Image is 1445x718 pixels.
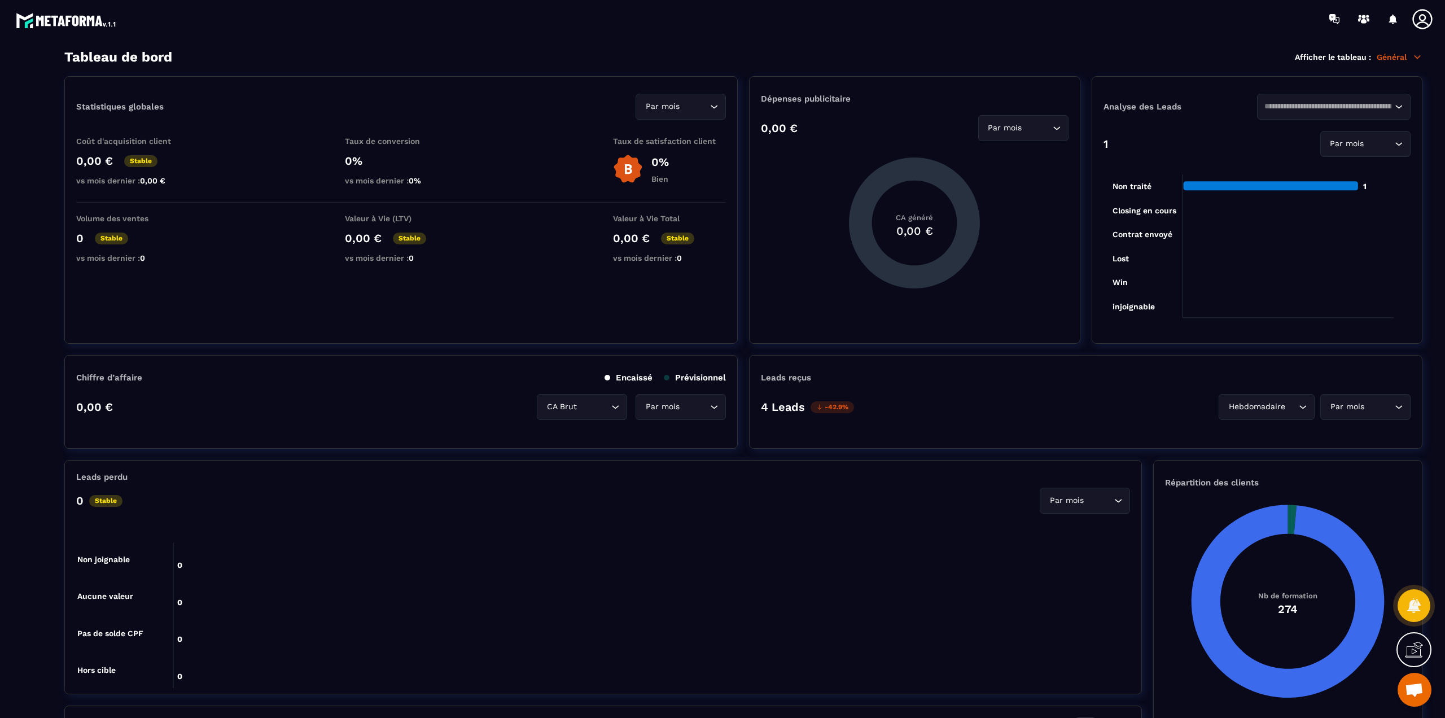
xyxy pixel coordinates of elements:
[1165,478,1411,488] p: Répartition des clients
[1113,206,1176,216] tspan: Closing en cours
[77,666,116,675] tspan: Hors cible
[537,394,627,420] div: Search for option
[76,154,113,168] p: 0,00 €
[1226,401,1288,413] span: Hebdomadaire
[579,401,608,413] input: Search for option
[345,137,458,146] p: Taux de conversion
[544,401,579,413] span: CA Brut
[1113,182,1151,191] tspan: Non traité
[76,400,113,414] p: 0,00 €
[1024,122,1050,134] input: Search for option
[1113,230,1172,239] tspan: Contrat envoyé
[761,400,805,414] p: 4 Leads
[613,253,726,262] p: vs mois dernier :
[1086,494,1111,507] input: Search for option
[643,100,682,113] span: Par mois
[409,253,414,262] span: 0
[393,233,426,244] p: Stable
[76,176,189,185] p: vs mois dernier :
[664,373,726,383] p: Prévisionnel
[1295,52,1371,62] p: Afficher le tableau :
[1104,137,1108,151] p: 1
[651,155,669,169] p: 0%
[124,155,157,167] p: Stable
[682,100,707,113] input: Search for option
[1257,94,1411,120] div: Search for option
[1047,494,1086,507] span: Par mois
[613,231,650,245] p: 0,00 €
[140,253,145,262] span: 0
[345,176,458,185] p: vs mois dernier :
[1040,488,1130,514] div: Search for option
[345,231,382,245] p: 0,00 €
[76,472,128,482] p: Leads perdu
[1398,673,1431,707] a: Mở cuộc trò chuyện
[677,253,682,262] span: 0
[345,253,458,262] p: vs mois dernier :
[64,49,172,65] h3: Tableau de bord
[76,214,189,223] p: Volume des ventes
[613,214,726,223] p: Valeur à Vie Total
[76,231,84,245] p: 0
[409,176,421,185] span: 0%
[1113,302,1155,312] tspan: injoignable
[76,137,189,146] p: Coût d'acquisition client
[761,121,798,135] p: 0,00 €
[986,122,1024,134] span: Par mois
[76,253,189,262] p: vs mois dernier :
[1328,138,1367,150] span: Par mois
[613,137,726,146] p: Taux de satisfaction client
[95,233,128,244] p: Stable
[761,373,811,383] p: Leads reçus
[76,494,84,507] p: 0
[613,154,643,184] img: b-badge-o.b3b20ee6.svg
[1377,52,1422,62] p: Général
[1113,278,1128,287] tspan: Win
[636,94,726,120] div: Search for option
[77,555,130,564] tspan: Non joignable
[761,94,1068,104] p: Dépenses publicitaire
[76,373,142,383] p: Chiffre d’affaire
[605,373,653,383] p: Encaissé
[77,592,133,601] tspan: Aucune valeur
[661,233,694,244] p: Stable
[811,401,854,413] p: -42.9%
[1367,138,1392,150] input: Search for option
[1219,394,1315,420] div: Search for option
[636,394,726,420] div: Search for option
[345,214,458,223] p: Valeur à Vie (LTV)
[1328,401,1367,413] span: Par mois
[140,176,165,185] span: 0,00 €
[1264,100,1392,113] input: Search for option
[643,401,682,413] span: Par mois
[682,401,707,413] input: Search for option
[77,629,143,638] tspan: Pas de solde CPF
[89,495,122,507] p: Stable
[1320,131,1411,157] div: Search for option
[651,174,669,183] p: Bien
[1320,394,1411,420] div: Search for option
[16,10,117,30] img: logo
[76,102,164,112] p: Statistiques globales
[1367,401,1392,413] input: Search for option
[978,115,1069,141] div: Search for option
[1113,254,1129,263] tspan: Lost
[1288,401,1296,413] input: Search for option
[345,154,458,168] p: 0%
[1104,102,1257,112] p: Analyse des Leads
